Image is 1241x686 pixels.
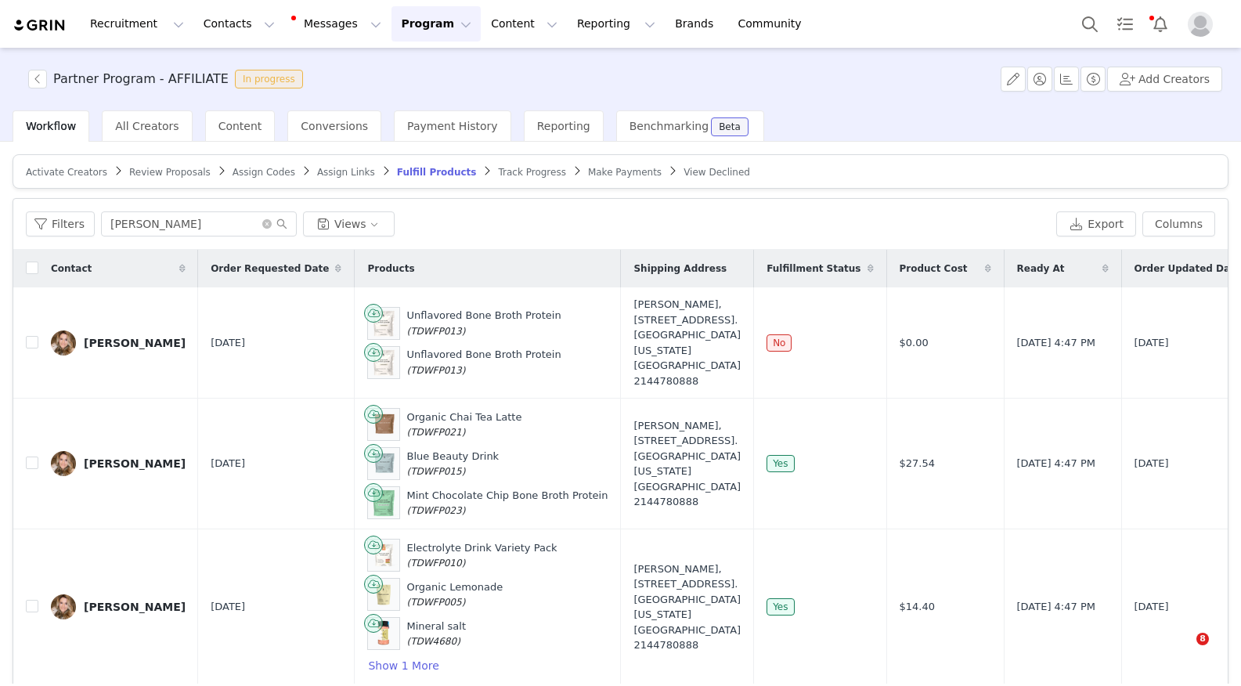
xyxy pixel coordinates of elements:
img: c91a0c18-00b3-441d-ad85-1d07291bc4cf.jpg [51,594,76,619]
img: Product Image [368,618,399,649]
span: Shipping Address [633,262,727,276]
div: [PERSON_NAME] [84,601,186,613]
button: Program [391,6,481,42]
span: $27.54 [900,456,936,471]
div: Blue Beauty Drink [406,449,499,479]
div: Mint Chocolate Chip Bone Broth Protein [406,488,608,518]
span: Fulfill Products [397,167,477,178]
span: Ready At [1017,262,1065,276]
span: $0.00 [900,335,929,351]
div: [PERSON_NAME] [84,337,186,349]
span: Order Requested Date [211,262,329,276]
span: View Declined [684,167,750,178]
span: (TDWFP005) [406,597,465,608]
button: Columns [1142,211,1215,236]
span: Benchmarking [630,120,709,132]
div: 2144780888 [633,637,741,653]
span: Workflow [26,120,76,132]
button: Show 1 More [367,656,439,675]
span: [DATE] [211,599,245,615]
i: icon: close-circle [262,219,272,229]
div: Organic Lemonade [406,579,503,610]
img: Product Image [368,409,399,440]
span: [object Object] [28,70,309,88]
img: placeholder-profile.jpg [1188,12,1213,37]
span: Track Progress [498,167,565,178]
button: Reporting [568,6,665,42]
button: Profile [1178,12,1228,37]
span: (TDWFP013) [406,326,465,337]
span: All Creators [115,120,179,132]
span: 8 [1196,633,1209,645]
span: Assign Links [317,167,375,178]
button: Contacts [194,6,284,42]
a: Tasks [1108,6,1142,42]
button: Notifications [1143,6,1178,42]
span: (TDW4680) [406,636,460,647]
div: [PERSON_NAME], [STREET_ADDRESS]. [GEOGRAPHIC_DATA][US_STATE] [GEOGRAPHIC_DATA] [633,297,741,388]
span: (TDWFP013) [406,365,465,376]
a: [PERSON_NAME] [51,451,186,476]
a: [PERSON_NAME] [51,594,186,619]
i: icon: search [276,218,287,229]
div: [PERSON_NAME], [STREET_ADDRESS]. [GEOGRAPHIC_DATA][US_STATE] [GEOGRAPHIC_DATA] [633,561,741,653]
img: Product Image [368,448,399,479]
iframe: Intercom live chat [1164,633,1202,670]
img: c91a0c18-00b3-441d-ad85-1d07291bc4cf.jpg [51,451,76,476]
img: Product Image [368,308,399,339]
div: Mineral salt [406,619,466,649]
img: grin logo [13,18,67,33]
a: [PERSON_NAME] [51,330,186,356]
img: c91a0c18-00b3-441d-ad85-1d07291bc4cf.jpg [51,330,76,356]
span: Review Proposals [129,167,211,178]
button: Search [1073,6,1107,42]
button: Filters [26,211,95,236]
button: Add Creators [1107,67,1222,92]
span: [DATE] [211,456,245,471]
span: Make Payments [588,167,662,178]
span: $14.40 [900,599,936,615]
button: Export [1056,211,1136,236]
span: [DATE] 4:47 PM [1017,335,1095,351]
button: Views [303,211,395,236]
div: [PERSON_NAME] [84,457,186,470]
span: (TDWFP021) [406,427,465,438]
a: Brands [666,6,727,42]
span: (TDWFP015) [406,466,465,477]
div: 2144780888 [633,374,741,389]
span: Assign Codes [233,167,295,178]
button: Content [482,6,567,42]
span: Yes [767,455,794,472]
a: Community [729,6,818,42]
h3: Partner Program - AFFILIATE [53,70,229,88]
span: Activate Creators [26,167,107,178]
span: Content [218,120,262,132]
span: Payment History [407,120,498,132]
button: Messages [285,6,391,42]
img: Product Image [368,487,399,518]
div: Unflavored Bone Broth Protein [406,308,561,338]
span: [DATE] 4:47 PM [1017,456,1095,471]
div: Electrolyte Drink Variety Pack [406,540,557,571]
img: Product Image [368,579,399,610]
div: Unflavored Bone Broth Protein [406,347,561,377]
span: Products [367,262,414,276]
span: Product Cost [900,262,968,276]
span: (TDWFP010) [406,558,465,569]
span: Fulfillment Status [767,262,860,276]
span: [DATE] [211,335,245,351]
div: Organic Chai Tea Latte [406,410,521,440]
span: [DATE] 4:47 PM [1017,599,1095,615]
span: Reporting [537,120,590,132]
img: Product Image [368,540,399,571]
input: Search... [101,211,297,236]
span: In progress [235,70,303,88]
span: Contact [51,262,92,276]
span: Conversions [301,120,368,132]
img: Product Image [368,347,399,378]
div: [PERSON_NAME], [STREET_ADDRESS]. [GEOGRAPHIC_DATA][US_STATE] [GEOGRAPHIC_DATA] [633,418,741,510]
span: No [767,334,792,352]
div: 2144780888 [633,494,741,510]
span: (TDWFP023) [406,505,465,516]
